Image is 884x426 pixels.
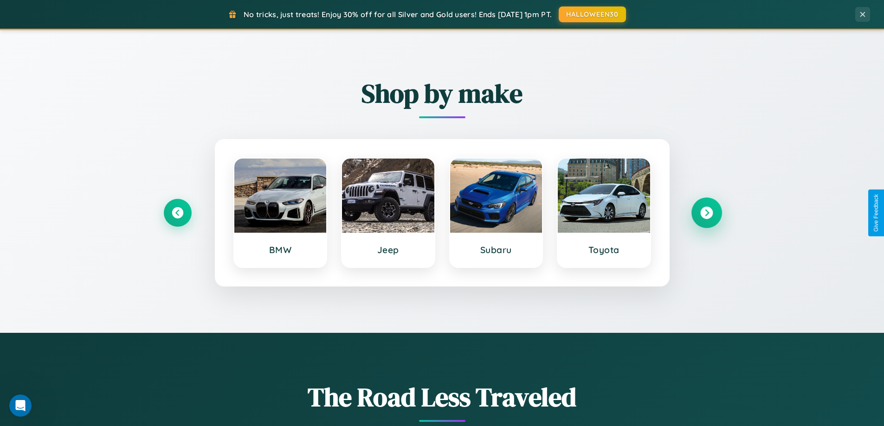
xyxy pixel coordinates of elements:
span: No tricks, just treats! Enjoy 30% off for all Silver and Gold users! Ends [DATE] 1pm PT. [244,10,552,19]
div: Give Feedback [873,194,879,232]
button: HALLOWEEN30 [559,6,626,22]
h3: BMW [244,244,317,255]
h1: The Road Less Traveled [164,379,721,415]
h3: Jeep [351,244,425,255]
iframe: Intercom live chat [9,394,32,417]
h3: Subaru [459,244,533,255]
h2: Shop by make [164,76,721,111]
h3: Toyota [567,244,641,255]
